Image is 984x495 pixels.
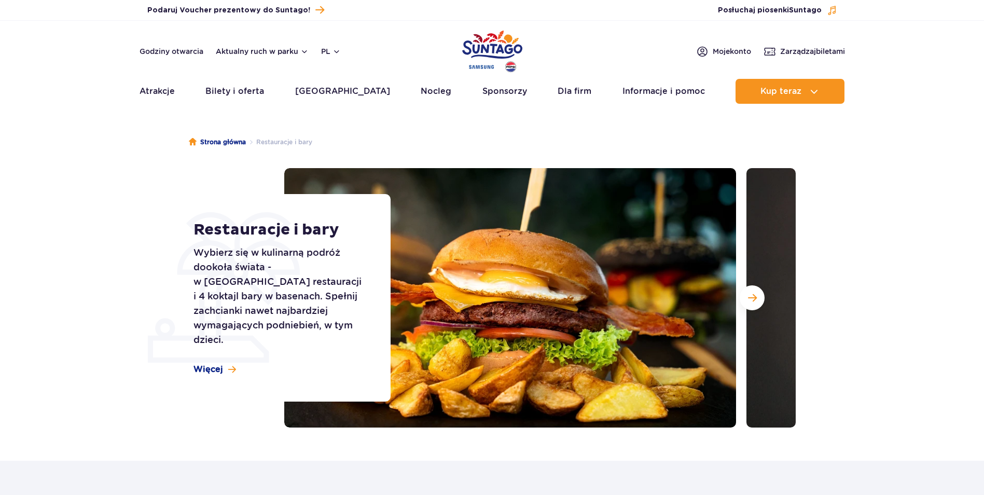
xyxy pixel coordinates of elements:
h1: Restauracje i bary [193,221,367,239]
a: Park of Poland [462,26,522,74]
button: Posłuchaj piosenkiSuntago [718,5,837,16]
a: [GEOGRAPHIC_DATA] [295,79,390,104]
a: Godziny otwarcia [140,46,203,57]
a: Sponsorzy [482,79,527,104]
span: Posłuchaj piosenki [718,5,822,16]
a: Dla firm [558,79,591,104]
a: Atrakcje [140,79,175,104]
li: Restauracje i bary [246,137,312,147]
a: Mojekonto [696,45,751,58]
span: Zarządzaj biletami [780,46,845,57]
p: Wybierz się w kulinarną podróż dookoła świata - w [GEOGRAPHIC_DATA] restauracji i 4 koktajl bary ... [193,245,367,347]
span: Podaruj Voucher prezentowy do Suntago! [147,5,310,16]
a: Zarządzajbiletami [764,45,845,58]
button: Aktualny ruch w parku [216,47,309,56]
span: Moje konto [713,46,751,57]
a: Podaruj Voucher prezentowy do Suntago! [147,3,324,17]
span: Więcej [193,364,223,375]
a: Nocleg [421,79,451,104]
span: Kup teraz [760,87,801,96]
a: Strona główna [189,137,246,147]
a: Bilety i oferta [205,79,264,104]
a: Informacje i pomoc [622,79,705,104]
span: Suntago [789,7,822,14]
button: Kup teraz [736,79,844,104]
button: Następny slajd [740,285,765,310]
a: Więcej [193,364,236,375]
button: pl [321,46,341,57]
